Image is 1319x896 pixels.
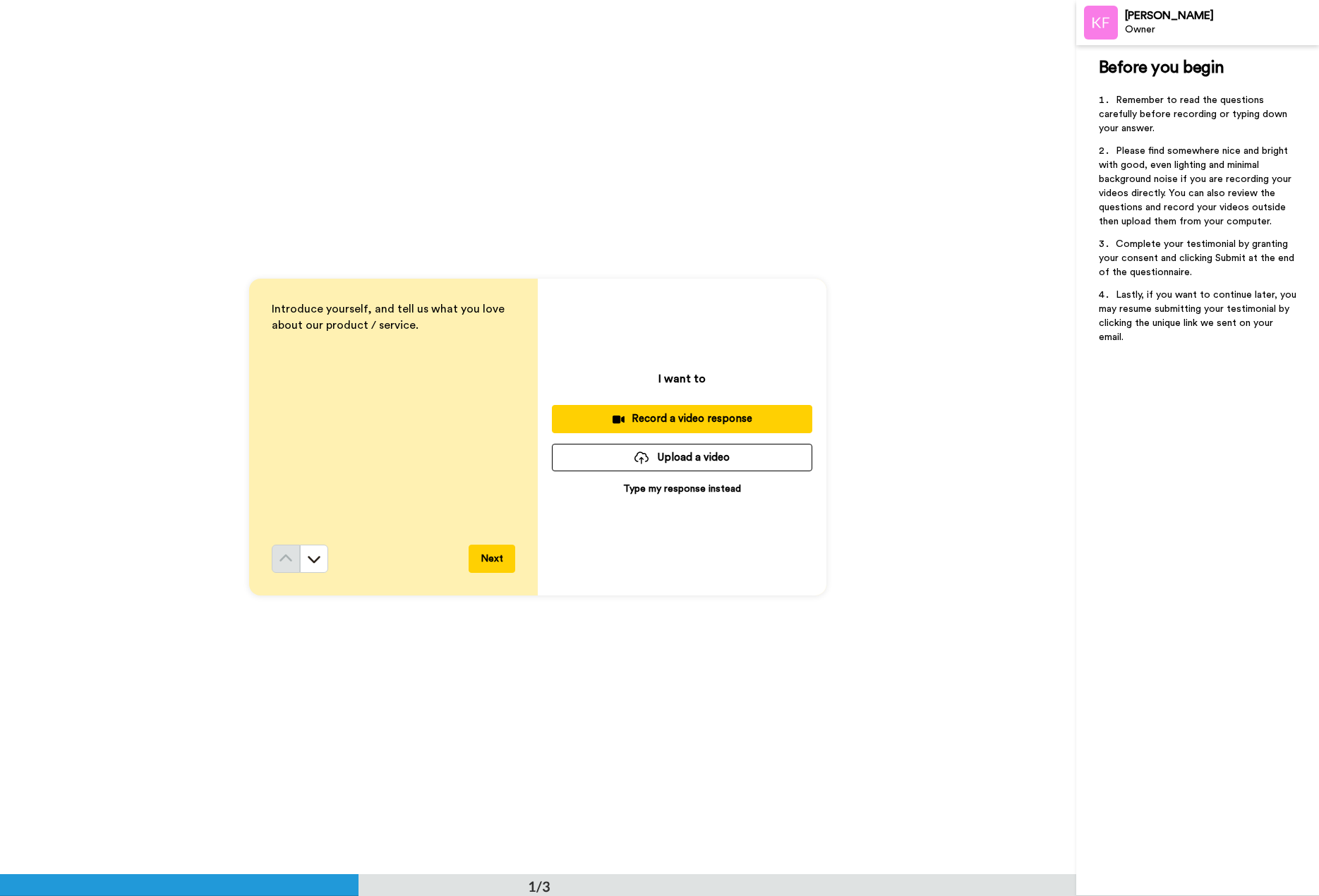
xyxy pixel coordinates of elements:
[1099,59,1224,76] span: Before you begin
[1099,95,1290,133] span: Remember to read the questions carefully before recording or typing down your answer.
[552,444,812,471] button: Upload a video
[552,405,812,432] button: Record a video response
[1125,24,1318,36] div: Owner
[623,482,741,496] p: Type my response instead
[1099,290,1299,342] span: Lastly, if you want to continue later, you may resume submitting your testimonial by clicking the...
[272,303,507,331] span: Introduce yourself, and tell us what you love about our product / service.
[505,876,573,896] div: 1/3
[1099,146,1294,226] span: Please find somewhere nice and bright with good, even lighting and minimal background noise if yo...
[658,370,706,387] p: I want to
[1099,239,1297,277] span: Complete your testimonial by granting your consent and clicking Submit at the end of the question...
[1125,9,1318,23] div: [PERSON_NAME]
[1084,6,1118,40] img: Profile Image
[469,545,515,573] button: Next
[563,411,801,426] div: Record a video response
